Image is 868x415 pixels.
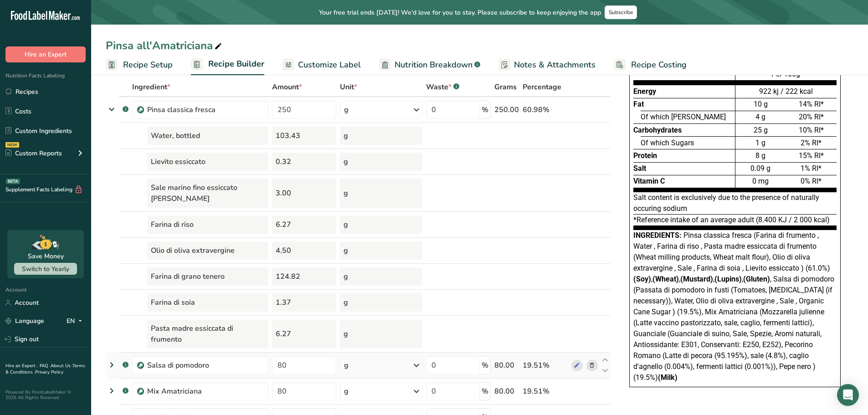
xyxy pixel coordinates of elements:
[631,59,687,71] span: Recipe Costing
[633,100,644,108] span: Fat
[523,386,568,397] div: 19.51%
[147,267,268,286] div: Farina di grano tenero
[633,231,834,382] span: Pinsa classica fresca (Farina di frumento , Water , Farina di riso , Pasta madre essiccata di fru...
[106,55,173,75] a: Recipe Setup
[714,275,742,283] b: (Lupins)
[344,104,349,115] div: g
[272,267,336,286] div: 124.82
[5,363,85,375] a: Terms & Conditions .
[5,149,62,158] div: Custom Reports
[272,153,336,171] div: 0.32
[340,319,422,348] div: g
[106,37,224,54] div: Pinsa all'Amatriciana
[5,363,38,369] a: Hire an Expert .
[272,179,336,208] div: 3.00
[609,9,633,16] span: Subscribe
[5,313,44,329] a: Language
[340,153,422,171] div: g
[344,386,349,397] div: g
[137,362,144,369] img: Sub Recipe
[147,241,268,260] div: Olio di oliva extravergine
[837,384,859,406] div: Open Intercom Messenger
[137,388,144,395] img: Sub Recipe
[735,149,786,162] div: 8 g
[35,369,63,375] a: Privacy Policy
[344,360,349,371] div: g
[633,126,682,134] span: Carbohydrates
[641,138,694,147] span: Of which Sugars
[147,293,268,312] div: Farina di soia
[147,319,268,348] div: Pasta madre essiccata di frumento
[5,389,86,400] div: Powered By FoodLabelMaker © 2025 All Rights Reserved
[340,267,422,286] div: g
[801,177,822,185] span: 0% RI*
[494,360,519,371] div: 80.00
[123,59,173,71] span: Recipe Setup
[799,126,824,134] span: 10% RI*
[282,55,361,75] a: Customize Label
[633,177,665,185] span: Vitamin C
[379,55,480,75] a: Nutrition Breakdown
[147,153,268,171] div: Lievito essiccato
[22,265,69,273] span: Switch to Yearly
[498,55,596,75] a: Notes & Attachments
[137,107,144,113] img: Sub Recipe
[147,127,268,145] div: Water, bottled
[633,231,682,240] span: Ingredients:
[5,142,19,148] div: NEW
[799,113,824,121] span: 20% RI*
[735,98,786,111] div: 10 g
[319,8,601,17] span: Your free trial ends [DATE]! We'd love for you to stay. Please subscribe to keep enjoying the app
[633,192,837,215] div: Salt content is exclusively due to the presence of naturally occuring sodium
[272,319,336,348] div: 6.27
[494,386,519,397] div: 80.00
[494,82,517,92] span: Grams
[633,164,646,173] span: Salt
[799,100,824,108] span: 14% RI*
[395,59,473,71] span: Nutrition Breakdown
[633,215,837,230] div: *Reference intake of an average adult (8.400 KJ / 2 000 kcal)
[735,111,786,123] div: 4 g
[735,86,837,97] div: 922 kj / 222 kcal
[633,275,651,283] b: (Soy)
[605,5,637,19] button: Subscribe
[6,179,20,184] div: BETA
[272,215,336,234] div: 6.27
[426,82,459,92] div: Waste
[523,360,568,371] div: 19.51%
[652,275,679,283] b: (Wheat)
[735,162,786,175] div: 0.09 g
[40,363,51,369] a: FAQ .
[147,386,261,397] div: Mix Amatriciana
[147,104,261,115] div: Pinsa classica fresca
[735,136,786,149] div: 1 g
[680,275,713,283] b: (Mustard)
[340,127,422,145] div: g
[208,58,264,70] span: Recipe Builder
[272,127,336,145] div: 103.43
[743,275,770,283] b: (Gluten)
[14,263,77,275] button: Switch to Yearly
[340,241,422,260] div: g
[523,104,568,115] div: 60.98%
[272,82,302,92] span: Amount
[132,82,170,92] span: Ingredient
[641,113,726,121] span: Of which [PERSON_NAME]
[191,54,264,76] a: Recipe Builder
[801,164,822,173] span: 1% RI*
[633,87,656,96] span: Energy
[799,151,824,160] span: 15% RI*
[735,175,786,188] div: 0 mg
[5,46,86,62] button: Hire an Expert
[340,82,357,92] span: Unit
[633,151,657,160] span: Protein
[147,179,268,208] div: Sale marino fino essiccato [PERSON_NAME]
[272,293,336,312] div: 1.37
[340,293,422,312] div: g
[523,82,561,92] span: Percentage
[514,59,596,71] span: Notes & Attachments
[147,215,268,234] div: Farina di riso
[147,360,261,371] div: Salsa di pomodoro
[51,363,72,369] a: About Us .
[340,215,422,234] div: g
